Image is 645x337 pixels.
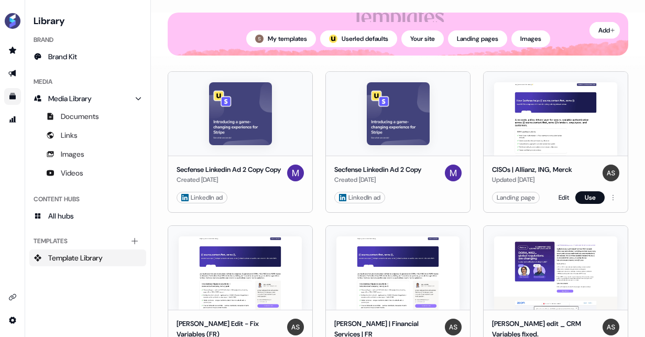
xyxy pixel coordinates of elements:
[29,191,146,208] div: Content Hubs
[29,146,146,162] a: Images
[287,165,304,181] img: Maisie
[336,236,460,310] img: Sara | Financial Services | FR
[4,312,21,329] a: Go to integrations
[603,319,619,335] img: Antoni
[61,168,83,178] span: Videos
[29,249,146,266] a: Template Library
[177,165,281,175] div: Secfense Linkedin Ad 2 Copy Copy
[61,130,78,140] span: Links
[445,319,462,335] img: Antoni
[329,35,337,43] img: userled logo
[61,111,99,122] span: Documents
[483,71,628,213] button: CISOs | Allianz, ING, MerckCISOs | Allianz, ING, MerckUpdated [DATE]AntoniLanding pageEditUse
[29,90,146,107] a: Media Library
[492,165,572,175] div: CISOs | Allianz, ING, Merck
[511,30,550,47] button: Images
[4,88,21,105] a: Go to templates
[29,165,146,181] a: Videos
[29,73,146,90] div: Media
[589,22,620,39] button: Add
[48,253,103,263] span: Template Library
[494,236,617,310] img: Ryan edit _ CRM Variables fixed.
[29,108,146,125] a: Documents
[329,35,337,43] div: ;
[29,48,146,65] a: Brand Kit
[334,165,421,175] div: Secfense Linkedin Ad 2 Copy
[287,319,304,335] img: Antoni
[559,192,569,203] a: Edit
[603,165,619,181] img: Antoni
[181,192,223,203] div: LinkedIn ad
[339,192,380,203] div: LinkedIn ad
[497,192,535,203] div: Landing page
[209,82,272,145] img: Secfense Linkedin Ad 2 Copy Copy
[4,42,21,59] a: Go to prospects
[4,65,21,82] a: Go to outbound experience
[246,30,316,47] button: My templates
[352,5,444,32] div: Templates
[168,71,313,213] button: Secfense Linkedin Ad 2 Copy CopySecfense Linkedin Ad 2 Copy CopyCreated [DATE]Maisie LinkedIn ad
[48,211,74,221] span: All hubs
[494,82,617,156] img: CISOs | Allianz, ING, Merck
[367,82,430,145] img: Secfense Linkedin Ad 2 Copy
[29,127,146,144] a: Links
[320,30,397,47] button: userled logo;Userled defaults
[177,175,281,185] div: Created [DATE]
[61,149,84,159] span: Images
[325,71,471,213] button: Secfense Linkedin Ad 2 CopySecfense Linkedin Ad 2 CopyCreated [DATE]Maisie LinkedIn ad
[48,51,77,62] span: Brand Kit
[179,236,302,310] img: Ryan Edit - Fix Variables (FR)
[29,13,146,27] h3: Library
[575,191,605,204] button: Use
[401,30,444,47] button: Your site
[4,289,21,306] a: Go to integrations
[29,208,146,224] a: All hubs
[4,111,21,128] a: Go to attribution
[445,165,462,181] img: Maisie
[255,35,264,43] img: Sara
[48,93,92,104] span: Media Library
[29,233,146,249] div: Templates
[29,31,146,48] div: Brand
[492,175,572,185] div: Updated [DATE]
[448,30,507,47] button: Landing pages
[334,175,421,185] div: Created [DATE]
